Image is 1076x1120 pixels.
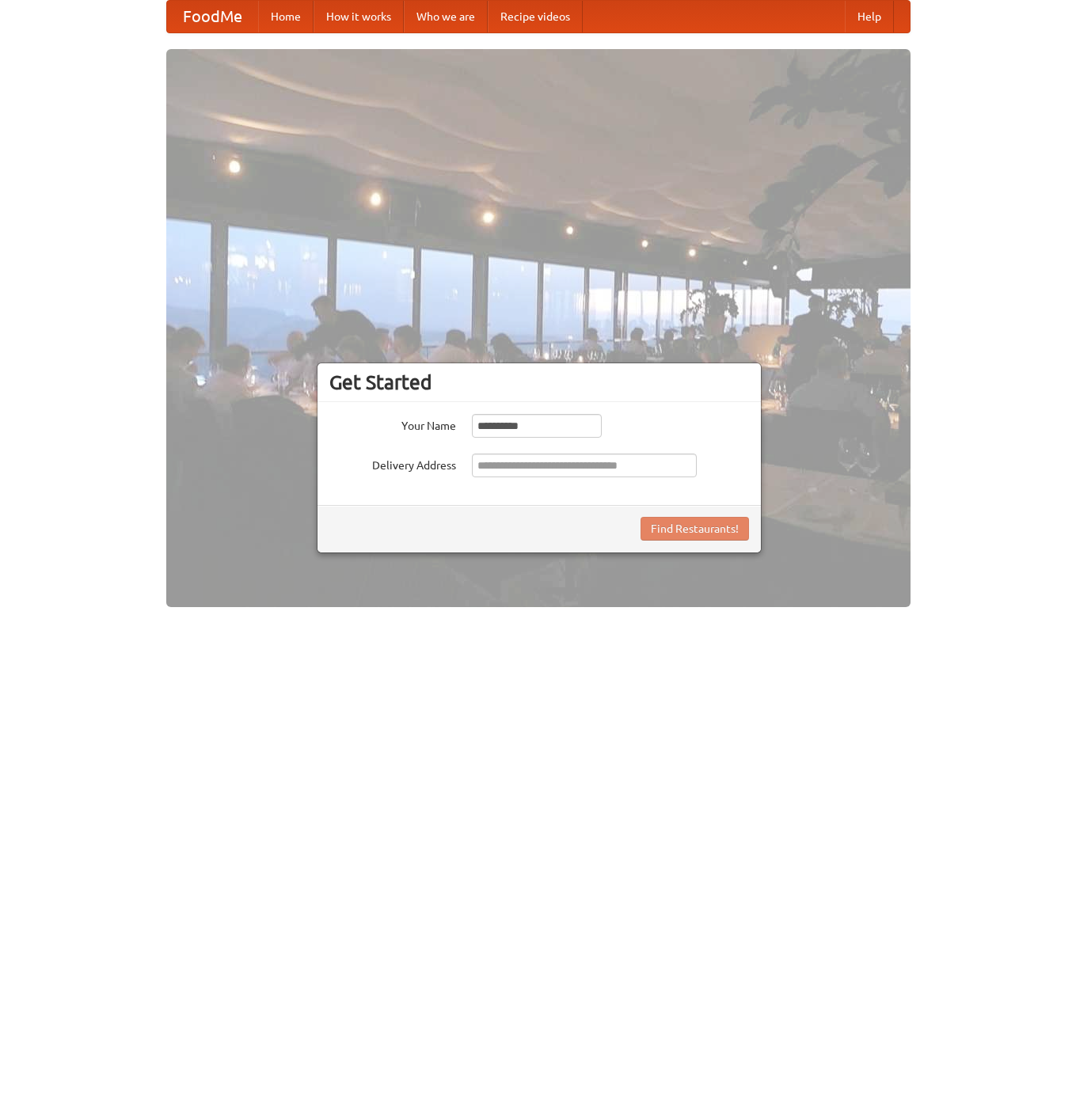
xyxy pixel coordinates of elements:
[329,370,749,394] h3: Get Started
[404,1,488,32] a: Who we are
[314,1,404,32] a: How it works
[167,1,258,32] a: FoodMe
[329,454,456,473] label: Delivery Address
[258,1,314,32] a: Home
[329,414,456,434] label: Your Name
[488,1,583,32] a: Recipe videos
[845,1,894,32] a: Help
[641,517,749,541] button: Find Restaurants!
